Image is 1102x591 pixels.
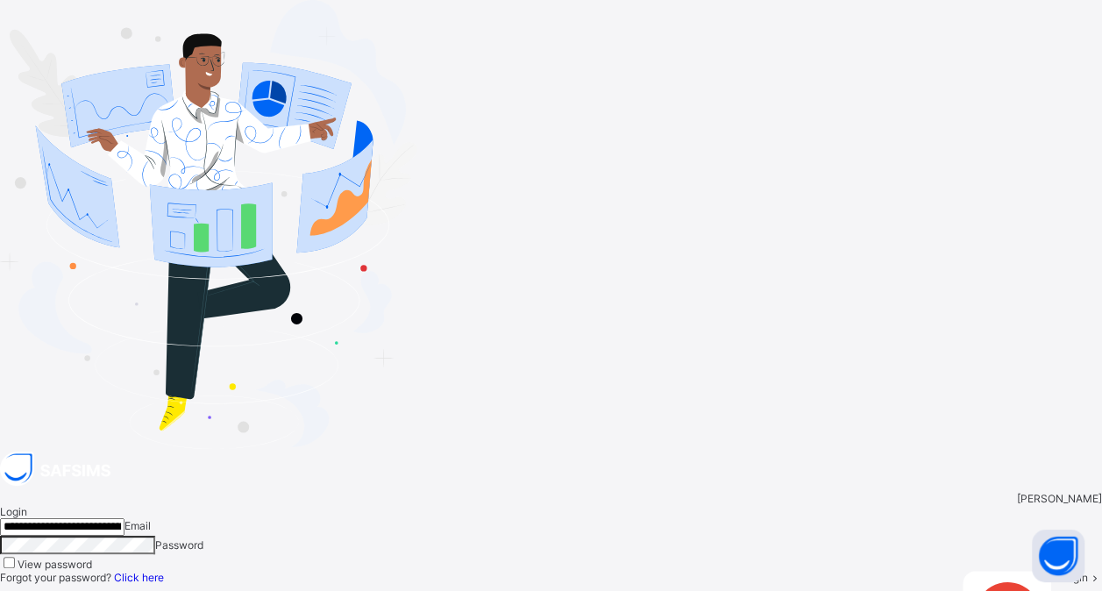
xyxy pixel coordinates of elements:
button: Open asap [1032,530,1084,582]
a: Click here [114,571,164,584]
label: View password [18,558,92,571]
span: [PERSON_NAME] [1017,492,1102,505]
span: Email [124,519,151,532]
span: Password [155,538,203,552]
